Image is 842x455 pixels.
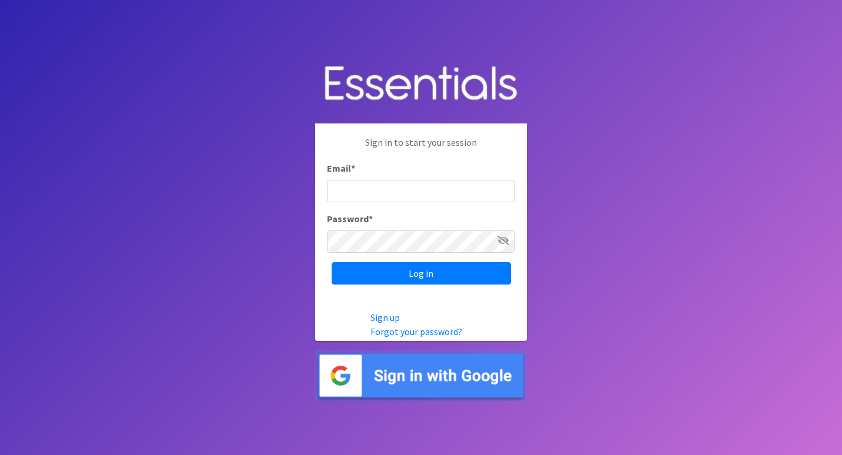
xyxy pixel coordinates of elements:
[370,312,400,323] a: Sign up
[315,350,527,402] img: Sign in with Google
[370,326,462,337] a: Forgot your password?
[327,212,373,226] label: Password
[351,162,355,174] abbr: required
[369,213,373,225] abbr: required
[327,135,515,161] p: Sign in to start your session
[332,262,511,285] input: Log in
[315,54,527,115] img: Human Essentials
[327,161,355,175] label: Email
